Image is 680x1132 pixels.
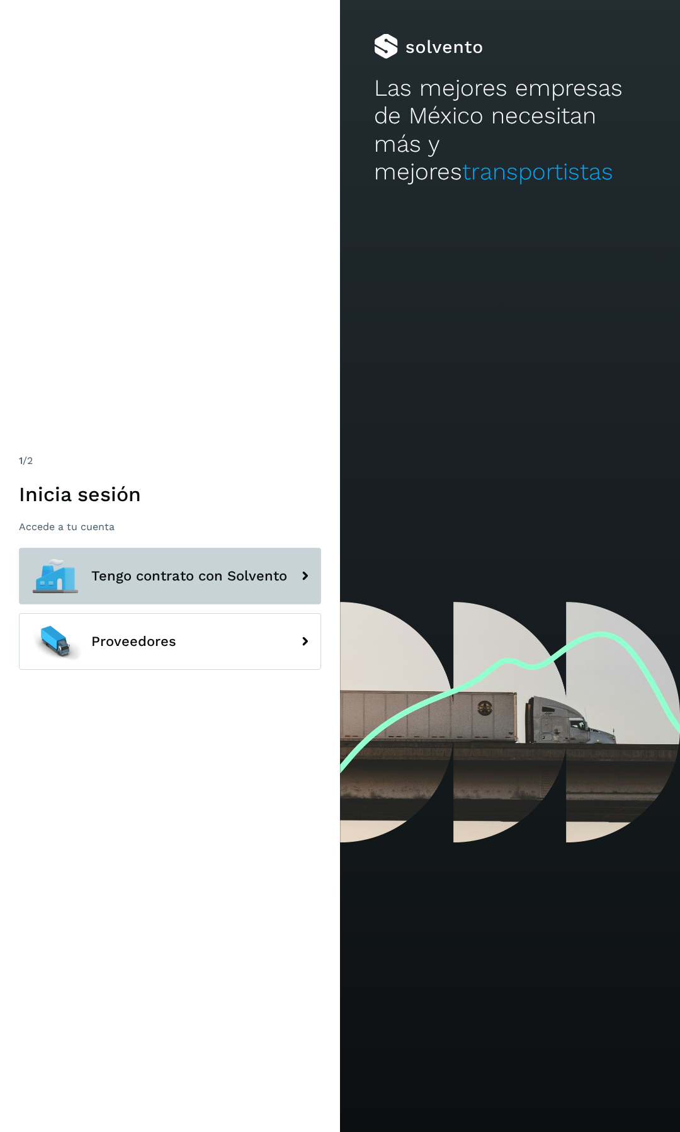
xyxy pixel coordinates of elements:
div: /2 [19,453,321,468]
span: transportistas [462,158,613,185]
h1: Inicia sesión [19,482,321,506]
span: Proveedores [91,634,176,649]
span: 1 [19,455,23,467]
h2: Las mejores empresas de México necesitan más y mejores [374,74,646,186]
p: Accede a tu cuenta [19,521,321,533]
button: Tengo contrato con Solvento [19,548,321,604]
button: Proveedores [19,613,321,670]
span: Tengo contrato con Solvento [91,569,287,584]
